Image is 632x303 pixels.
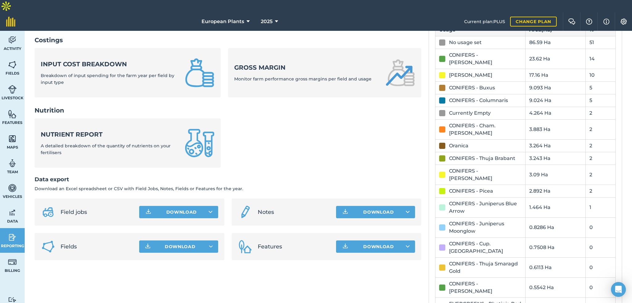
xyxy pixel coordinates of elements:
[585,81,615,94] td: 5
[449,84,495,92] div: CONIFERS - Buxus
[585,107,615,119] td: 2
[234,76,372,82] span: Monitor farm performance gross margins per field and usage
[18,3,27,13] img: Profile image for Daisy
[585,217,615,237] td: 0
[10,134,96,158] div: You’ll get replies here and in your email: ✉️
[145,208,152,216] img: Download icon
[8,159,17,168] img: svg+xml;base64,PD94bWwgdmVyc2lvbj0iMS4wIiBlbmNvZGluZz0idXRmLTgiPz4KPCEtLSBHZW5lcmF0b3I6IEFkb2JlIE...
[199,12,252,31] button: European Plants
[258,12,281,31] button: 2025
[41,205,56,219] img: svg+xml;base64,PD94bWwgdmVyc2lvbj0iMS4wIiBlbmNvZGluZz0idXRmLTgiPz4KPCEtLSBHZW5lcmF0b3I6IEFkb2JlIE...
[5,76,118,84] div: [DATE]
[6,17,15,27] img: fieldmargin Logo
[526,257,586,277] td: 0.6113 Ha
[585,152,615,165] td: 2
[585,257,615,277] td: 0
[185,58,214,88] img: Input cost breakdown
[336,206,415,218] button: Download
[41,130,177,139] strong: Nutrient report
[8,208,17,217] img: svg+xml;base64,PD94bWwgdmVyc2lvbj0iMS4wIiBlbmNvZGluZz0idXRmLTgiPz4KPCEtLSBHZW5lcmF0b3I6IEFkb2JlIE...
[603,18,609,25] img: svg+xml;base64,PHN2ZyB4bWxucz0iaHR0cDovL3d3dy53My5vcmcvMjAwMC9zdmciIHdpZHRoPSIxNyIgaGVpZ2h0PSIxNy...
[449,240,522,255] div: CONIFERS - Cup. [GEOGRAPHIC_DATA]
[449,167,522,182] div: CONIFERS - [PERSON_NAME]
[165,244,196,250] span: Download
[585,197,615,217] td: 1
[8,60,17,69] img: svg+xml;base64,PHN2ZyB4bWxucz0iaHR0cDovL3d3dy53My5vcmcvMjAwMC9zdmciIHdpZHRoPSI1NiIgaGVpZ2h0PSI2MC...
[585,139,615,152] td: 2
[261,18,272,25] span: 2025
[15,168,31,173] b: [DATE]
[70,102,114,108] div: I am just seeing this
[30,3,58,8] h1: fieldmargin
[526,49,586,69] td: 23.62 Ha
[336,240,415,253] button: Download
[611,282,626,297] div: Open Intercom Messenger
[585,49,615,69] td: 14
[526,107,586,119] td: 4.264 Ha
[342,243,349,250] img: Download icon
[385,58,415,88] img: Gross margin
[342,208,349,216] img: Download icon
[5,98,118,112] div: Nikola says…
[464,18,505,25] span: Current plan : PLUS
[35,185,421,192] p: Download an Excel spreadsheet or CSV with Field Jobs, Notes, Fields or Features for the year.
[10,178,44,182] div: Operator • [DATE]
[5,130,118,191] div: Operator says…
[585,94,615,107] td: 5
[60,242,134,251] span: Fields
[68,112,118,125] div: I would gladly help
[35,175,421,184] h2: Data export
[41,143,171,155] span: A detailed breakdown of the quantity of nutrients on your fertilisers
[202,18,244,25] span: European Plants
[449,97,508,104] div: CONIFERS - Columnaris
[449,39,482,46] div: No usage set
[8,134,17,143] img: svg+xml;base64,PHN2ZyB4bWxucz0iaHR0cDovL3d3dy53My5vcmcvMjAwMC9zdmciIHdpZHRoPSI1NiIgaGVpZ2h0PSI2MC...
[585,119,615,139] td: 2
[8,109,17,119] img: svg+xml;base64,PHN2ZyB4bWxucz0iaHR0cDovL3d3dy53My5vcmcvMjAwMC9zdmciIHdpZHRoPSI1NiIgaGVpZ2h0PSI2MC...
[41,73,174,85] span: Breakdown of input spending for the farm year per field by input type
[449,187,493,195] div: CONIFERS - Picea
[41,60,177,68] strong: Input cost breakdown
[526,152,586,165] td: 3.243 Ha
[449,72,492,79] div: [PERSON_NAME]
[10,161,96,173] div: The team will be back 🕒
[234,63,372,72] strong: Gross margin
[526,197,586,217] td: 1.464 Ha
[258,242,331,251] span: Features
[449,200,522,215] div: CONIFERS - Juniperus Blue Arrow
[585,277,615,297] td: 0
[108,2,119,14] div: Close
[29,202,34,207] button: Upload attachment
[73,116,114,122] div: I would gladly help
[526,94,586,107] td: 9.024 Ha
[510,17,557,27] a: Change plan
[585,185,615,197] td: 2
[585,237,615,257] td: 0
[97,2,108,14] button: Home
[585,36,615,49] td: 51
[526,36,586,49] td: 86.59 Ha
[8,233,17,242] img: svg+xml;base64,PD94bWwgdmVyc2lvbj0iMS4wIiBlbmNvZGluZz0idXRmLTgiPz4KPCEtLSBHZW5lcmF0b3I6IEFkb2JlIE...
[41,239,56,254] img: Fields icon
[526,237,586,257] td: 0.7508 Ha
[526,185,586,197] td: 2.892 Ha
[526,277,586,297] td: 0.5542 Ha
[526,217,586,237] td: 0.8286 Ha
[258,208,331,216] span: Notes
[10,146,59,158] b: [EMAIL_ADDRESS][DOMAIN_NAME]
[526,69,586,81] td: 17.16 Ha
[585,18,593,25] img: A question mark icon
[238,205,253,219] img: svg+xml;base64,PD94bWwgdmVyc2lvbj0iMS4wIiBlbmNvZGluZz0idXRmLTgiPz4KPCEtLSBHZW5lcmF0b3I6IEFkb2JlIE...
[5,112,118,130] div: Nikola says…
[449,280,522,295] div: CONIFERS - [PERSON_NAME]
[449,260,522,275] div: CONIFERS - Thuja Smaragd Gold
[39,202,44,207] button: Start recording
[449,51,522,66] div: CONIFERS - [PERSON_NAME]
[526,81,586,94] td: 9.093 Ha
[35,118,221,168] a: Nutrient reportA detailed breakdown of the quantity of nutrients on your fertilisers
[5,189,118,199] textarea: Message…
[139,240,218,253] button: Download
[449,220,522,235] div: CONIFERS - Juniperus Moonglow
[65,98,118,112] div: I am just seeing this
[8,297,17,303] img: svg+xml;base64,PD94bWwgdmVyc2lvbj0iMS4wIiBlbmNvZGluZz0idXRmLTgiPz4KPCEtLSBHZW5lcmF0b3I6IEFkb2JlIE...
